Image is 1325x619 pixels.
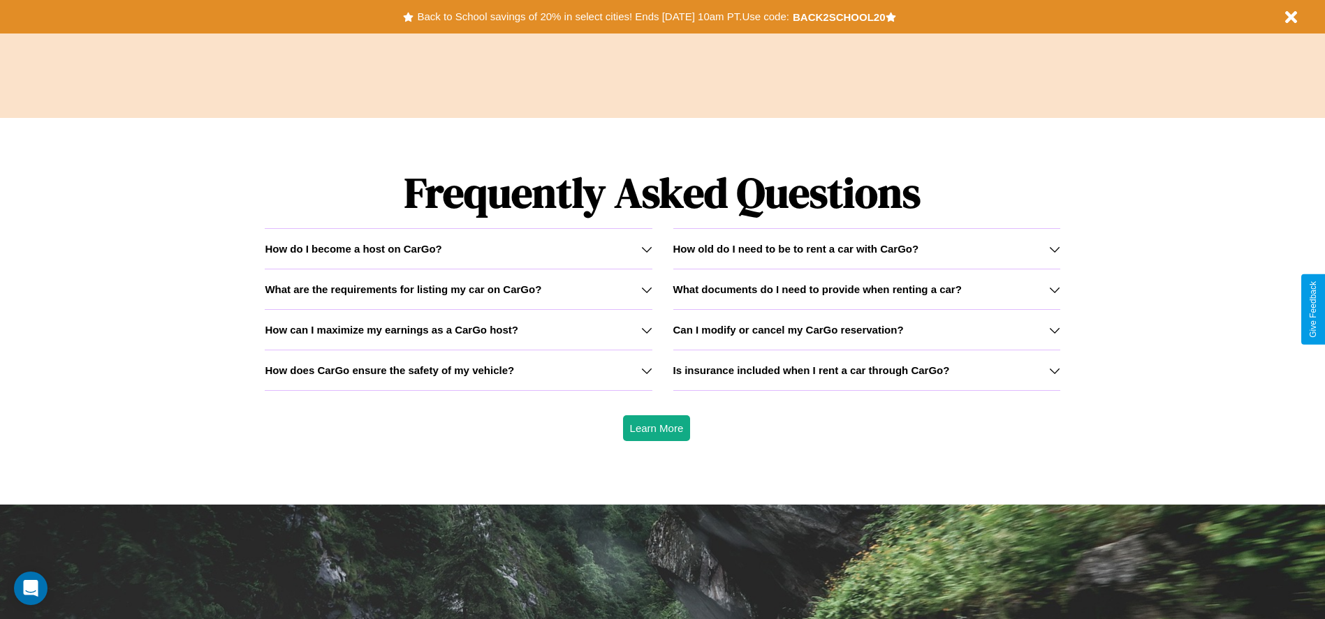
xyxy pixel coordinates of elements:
[673,324,904,336] h3: Can I modify or cancel my CarGo reservation?
[265,324,518,336] h3: How can I maximize my earnings as a CarGo host?
[673,364,950,376] h3: Is insurance included when I rent a car through CarGo?
[413,7,792,27] button: Back to School savings of 20% in select cities! Ends [DATE] 10am PT.Use code:
[265,157,1060,228] h1: Frequently Asked Questions
[673,243,919,255] h3: How old do I need to be to rent a car with CarGo?
[14,572,47,605] div: Open Intercom Messenger
[265,364,514,376] h3: How does CarGo ensure the safety of my vehicle?
[265,243,441,255] h3: How do I become a host on CarGo?
[623,415,691,441] button: Learn More
[265,283,541,295] h3: What are the requirements for listing my car on CarGo?
[673,283,962,295] h3: What documents do I need to provide when renting a car?
[793,11,886,23] b: BACK2SCHOOL20
[1308,281,1318,338] div: Give Feedback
